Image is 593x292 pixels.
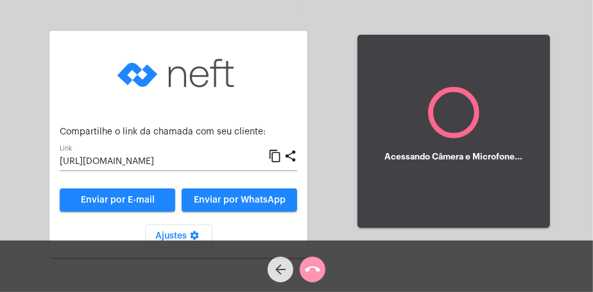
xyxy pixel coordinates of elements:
[273,262,288,277] mat-icon: arrow_back
[81,196,155,205] span: Enviar por E-mail
[384,152,522,161] h5: Acessando Câmera e Microfone...
[60,188,175,212] a: Enviar por E-mail
[114,41,243,105] img: logo-neft-novo-2.png
[155,232,202,241] span: Ajustes
[268,149,282,164] mat-icon: content_copy
[145,224,212,248] button: Ajustes
[284,149,297,164] mat-icon: share
[305,262,320,277] mat-icon: call_end
[187,230,202,246] mat-icon: settings
[194,196,286,205] span: Enviar por WhatsApp
[60,127,297,137] p: Compartilhe o link da chamada com seu cliente:
[182,188,297,212] button: Enviar por WhatsApp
